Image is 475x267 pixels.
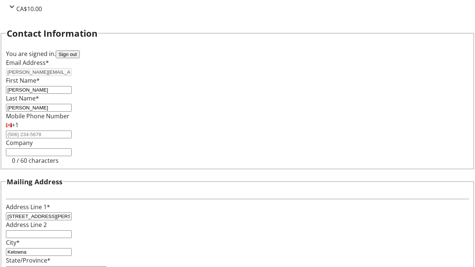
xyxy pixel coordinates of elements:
[12,156,59,165] tr-character-limit: 0 / 60 characters
[6,221,47,229] label: Address Line 2
[6,49,469,58] div: You are signed in.
[6,131,72,138] input: (506) 234-5678
[6,59,49,67] label: Email Address*
[6,248,72,256] input: City
[16,5,42,13] span: CA$10.00
[7,177,62,187] h3: Mailing Address
[6,139,33,147] label: Company
[6,76,40,85] label: First Name*
[6,238,20,247] label: City*
[7,27,98,40] h2: Contact Information
[6,112,69,120] label: Mobile Phone Number
[6,203,50,211] label: Address Line 1*
[6,94,39,102] label: Last Name*
[6,212,72,220] input: Address
[6,256,50,264] label: State/Province*
[56,50,80,58] button: Sign out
